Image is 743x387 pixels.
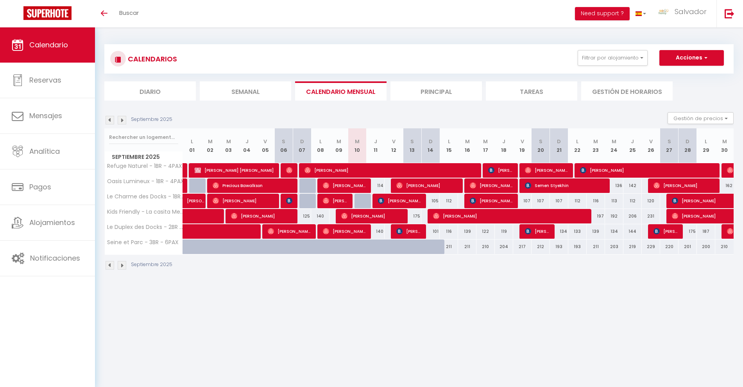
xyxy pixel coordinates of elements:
th: 02 [201,128,219,163]
div: 210 [476,239,495,254]
abbr: J [245,138,249,145]
th: 21 [550,128,568,163]
th: 29 [697,128,715,163]
th: 24 [605,128,623,163]
div: 192 [605,209,623,223]
div: 116 [440,224,458,239]
div: 119 [495,224,513,239]
th: 12 [385,128,403,163]
div: 107 [513,194,532,208]
th: 26 [642,128,660,163]
span: Analítica [29,146,60,156]
div: 114 [366,178,385,193]
p: Septiembre 2025 [131,261,172,268]
div: 139 [587,224,605,239]
th: 14 [421,128,440,163]
span: Pagos [29,182,51,192]
th: 09 [329,128,348,163]
span: [PERSON_NAME] [268,224,311,239]
th: 15 [440,128,458,163]
abbr: S [410,138,414,145]
th: 16 [458,128,476,163]
div: 231 [642,209,660,223]
th: 11 [366,128,385,163]
div: 211 [587,239,605,254]
th: 01 [183,128,201,163]
div: 219 [623,239,642,254]
span: [PERSON_NAME] [323,178,366,193]
span: Septiembre 2025 [105,151,183,163]
div: 120 [642,194,660,208]
div: 140 [311,209,329,223]
th: 18 [495,128,513,163]
a: [PERSON_NAME] [183,194,201,209]
div: 203 [605,239,623,254]
th: 20 [532,128,550,163]
div: 101 [421,224,440,239]
span: Mensajes [29,111,62,121]
span: Reservas [29,75,61,85]
span: [PERSON_NAME] [341,209,403,223]
h3: CALENDARIOS [126,50,177,68]
span: [PERSON_NAME] [231,209,292,223]
li: Semanal [200,81,291,101]
span: [PERSON_NAME] [286,193,292,208]
th: 22 [568,128,587,163]
span: [PERSON_NAME] [323,193,347,208]
th: 27 [660,128,679,163]
div: 217 [513,239,532,254]
span: [PERSON_NAME] [304,163,476,178]
abbr: D [686,138,689,145]
div: 136 [605,178,623,193]
div: 206 [623,209,642,223]
p: Septiembre 2025 [131,116,172,123]
div: 112 [623,194,642,208]
div: 175 [403,209,421,223]
div: 200 [697,239,715,254]
abbr: V [649,138,653,145]
abbr: L [576,138,578,145]
div: 197 [587,209,605,223]
input: Rechercher un logement... [109,130,178,144]
div: 210 [715,239,734,254]
div: 107 [550,194,568,208]
th: 28 [679,128,697,163]
img: logout [725,9,734,18]
abbr: D [557,138,561,145]
abbr: J [631,138,634,145]
th: 17 [476,128,495,163]
abbr: L [319,138,322,145]
div: 162 [715,178,734,193]
span: [PERSON_NAME] [286,163,292,178]
th: 30 [715,128,734,163]
abbr: D [300,138,304,145]
span: [PERSON_NAME] [213,193,274,208]
th: 04 [238,128,256,163]
div: 113 [605,194,623,208]
img: Super Booking [23,6,72,20]
div: 142 [623,178,642,193]
div: 175 [679,224,697,239]
span: [PERSON_NAME] [PERSON_NAME] [195,163,274,178]
span: [PERSON_NAME] [525,163,568,178]
abbr: D [429,138,433,145]
span: Seine et Parc - 3BR - 6PAX [106,239,179,245]
div: 193 [568,239,587,254]
div: 134 [550,224,568,239]
span: Semen Styekhin [525,178,605,193]
span: Salvador [675,7,707,16]
span: Notificaciones [30,253,80,263]
span: [PERSON_NAME] [433,209,586,223]
div: 112 [568,194,587,208]
div: 204 [495,239,513,254]
div: 133 [568,224,587,239]
div: 144 [623,224,642,239]
abbr: V [521,138,524,145]
span: [PERSON_NAME] [396,224,421,239]
div: 112 [440,194,458,208]
button: Gestión de precios [668,112,734,124]
th: 25 [623,128,642,163]
li: Calendario mensual [295,81,387,101]
th: 08 [311,128,329,163]
span: Calendario [29,40,68,50]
